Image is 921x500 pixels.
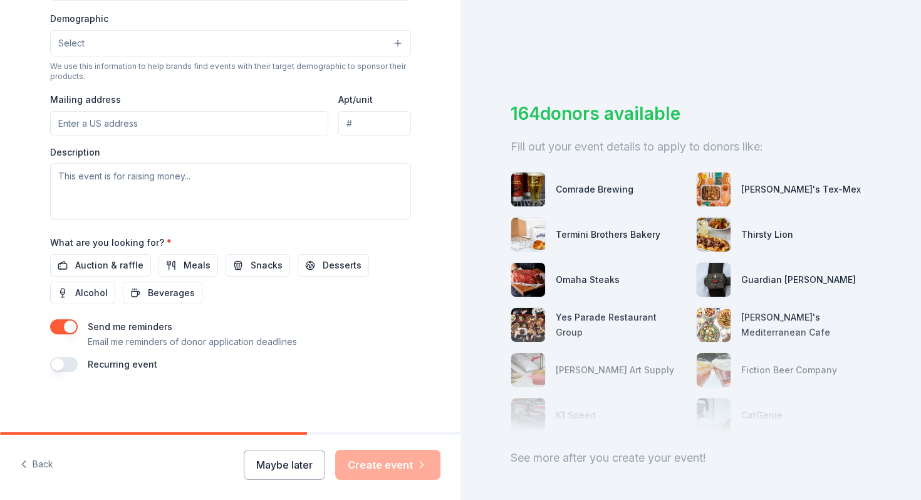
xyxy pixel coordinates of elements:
button: Snacks [226,254,290,277]
div: Comrade Brewing [556,182,633,197]
button: Auction & raffle [50,254,151,277]
img: photo for Guardian Angel Device [697,263,731,297]
button: Meals [159,254,218,277]
label: Description [50,146,100,159]
span: Alcohol [75,285,108,301]
img: photo for Thirsty Lion [697,218,731,252]
div: Thirsty Lion [741,227,793,242]
div: [PERSON_NAME]'s Tex-Mex [741,182,861,197]
button: Beverages [123,282,202,304]
button: Select [50,30,411,56]
label: Recurring event [88,359,157,370]
button: Alcohol [50,282,115,304]
div: Termini Brothers Bakery [556,227,660,242]
label: Send me reminders [88,321,172,332]
span: Desserts [323,258,362,273]
label: Apt/unit [338,93,373,106]
input: Enter a US address [50,111,329,136]
span: Auction & raffle [75,258,143,273]
span: Snacks [251,258,283,273]
span: Beverages [148,285,195,301]
div: We use this information to help brands find events with their target demographic to sponsor their... [50,61,411,82]
div: 164 donors available [511,100,871,127]
button: Maybe later [244,450,325,480]
img: photo for Termini Brothers Bakery [511,218,545,252]
img: photo for Comrade Brewing [511,173,545,206]
input: # [338,111,410,136]
label: Mailing address [50,93,121,106]
img: photo for Omaha Steaks [511,263,545,297]
p: Email me reminders of donor application deadlines [88,334,297,349]
div: Guardian [PERSON_NAME] [741,272,856,287]
span: Select [58,36,85,51]
label: What are you looking for? [50,237,172,249]
div: See more after you create your event! [511,448,871,468]
button: Desserts [298,254,369,277]
span: Meals [184,258,211,273]
div: Fill out your event details to apply to donors like: [511,137,871,157]
img: photo for Chuy's Tex-Mex [697,173,731,206]
button: Back [20,452,53,478]
label: Demographic [50,13,108,25]
div: Omaha Steaks [556,272,620,287]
